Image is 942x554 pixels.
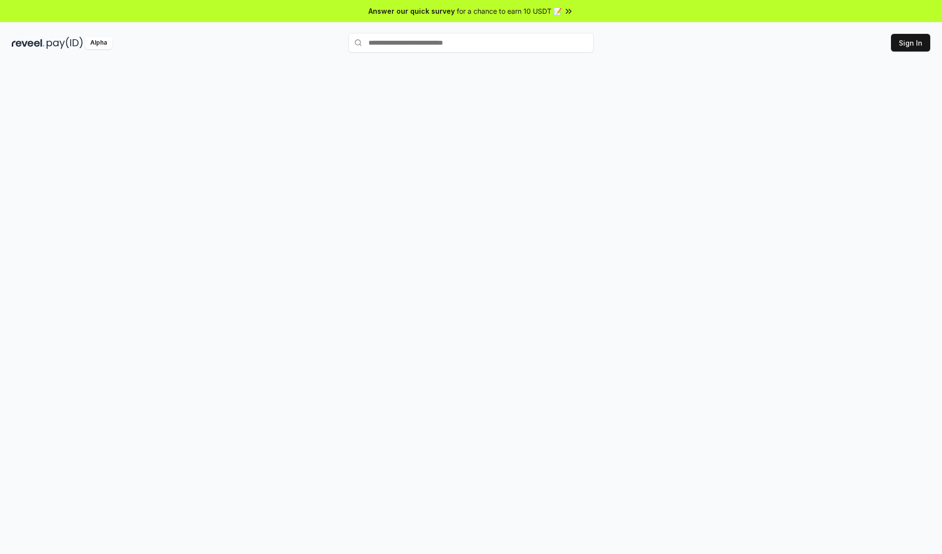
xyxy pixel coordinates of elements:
img: pay_id [47,37,83,49]
div: Alpha [85,37,112,49]
button: Sign In [891,34,930,52]
span: Answer our quick survey [368,6,455,16]
span: for a chance to earn 10 USDT 📝 [457,6,562,16]
img: reveel_dark [12,37,45,49]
